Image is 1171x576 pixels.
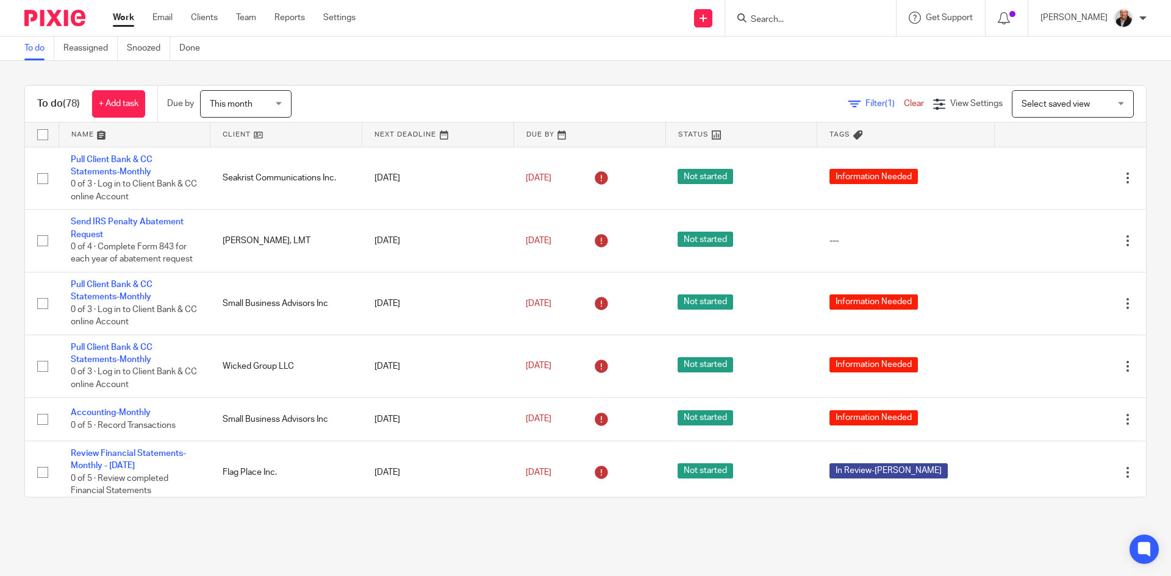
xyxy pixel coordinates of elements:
[526,236,551,245] span: [DATE]
[362,397,514,441] td: [DATE]
[678,294,733,310] span: Not started
[63,99,80,108] span: (78)
[71,449,186,470] a: Review Financial Statements-Monthly - [DATE]
[210,397,362,441] td: Small Business Advisors Inc
[1022,100,1090,108] span: Select saved view
[926,13,973,22] span: Get Support
[179,37,209,60] a: Done
[362,441,514,504] td: [DATE]
[71,421,176,430] span: 0 of 5 · Record Transactions
[362,210,514,272] td: [DATE]
[526,362,551,371] span: [DATE]
[829,357,918,372] span: Information Needed
[526,468,551,477] span: [DATE]
[885,99,895,108] span: (1)
[865,99,904,108] span: Filter
[152,12,173,24] a: Email
[829,410,918,425] span: Information Needed
[63,37,118,60] a: Reassigned
[71,180,197,201] span: 0 of 3 · Log in to Client Bank & CC online Account
[750,15,859,26] input: Search
[236,12,256,24] a: Team
[678,410,733,425] span: Not started
[71,155,152,176] a: Pull Client Bank & CC Statements-Monthly
[210,147,362,210] td: Seakrist Communications Inc.
[37,98,80,110] h1: To do
[829,463,948,478] span: In Review-[PERSON_NAME]
[71,243,193,264] span: 0 of 4 · Complete Form 843 for each year of abatement request
[24,10,85,26] img: Pixie
[92,90,145,118] a: + Add task
[829,294,918,310] span: Information Needed
[210,100,252,108] span: This month
[71,474,168,496] span: 0 of 5 · Review completed Financial Statements
[71,408,151,417] a: Accounting-Monthly
[127,37,170,60] a: Snoozed
[1040,12,1108,24] p: [PERSON_NAME]
[678,357,733,372] span: Not started
[71,343,152,364] a: Pull Client Bank & CC Statements-Monthly
[950,99,1003,108] span: View Settings
[829,235,982,247] div: ---
[678,463,733,478] span: Not started
[210,272,362,335] td: Small Business Advisors Inc
[526,299,551,308] span: [DATE]
[678,169,733,184] span: Not started
[71,218,184,238] a: Send IRS Penalty Abatement Request
[526,415,551,424] span: [DATE]
[71,305,197,327] span: 0 of 3 · Log in to Client Bank & CC online Account
[362,147,514,210] td: [DATE]
[362,335,514,397] td: [DATE]
[362,272,514,335] td: [DATE]
[829,169,918,184] span: Information Needed
[24,37,54,60] a: To do
[829,131,850,138] span: Tags
[71,280,152,301] a: Pull Client Bank & CC Statements-Monthly
[71,368,197,389] span: 0 of 3 · Log in to Client Bank & CC online Account
[1114,9,1133,28] img: Mark_107.jpg
[904,99,924,108] a: Clear
[167,98,194,110] p: Due by
[526,174,551,182] span: [DATE]
[113,12,134,24] a: Work
[274,12,305,24] a: Reports
[210,210,362,272] td: [PERSON_NAME], LMT
[210,441,362,504] td: Flag Place Inc.
[323,12,356,24] a: Settings
[191,12,218,24] a: Clients
[678,232,733,247] span: Not started
[210,335,362,397] td: Wicked Group LLC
